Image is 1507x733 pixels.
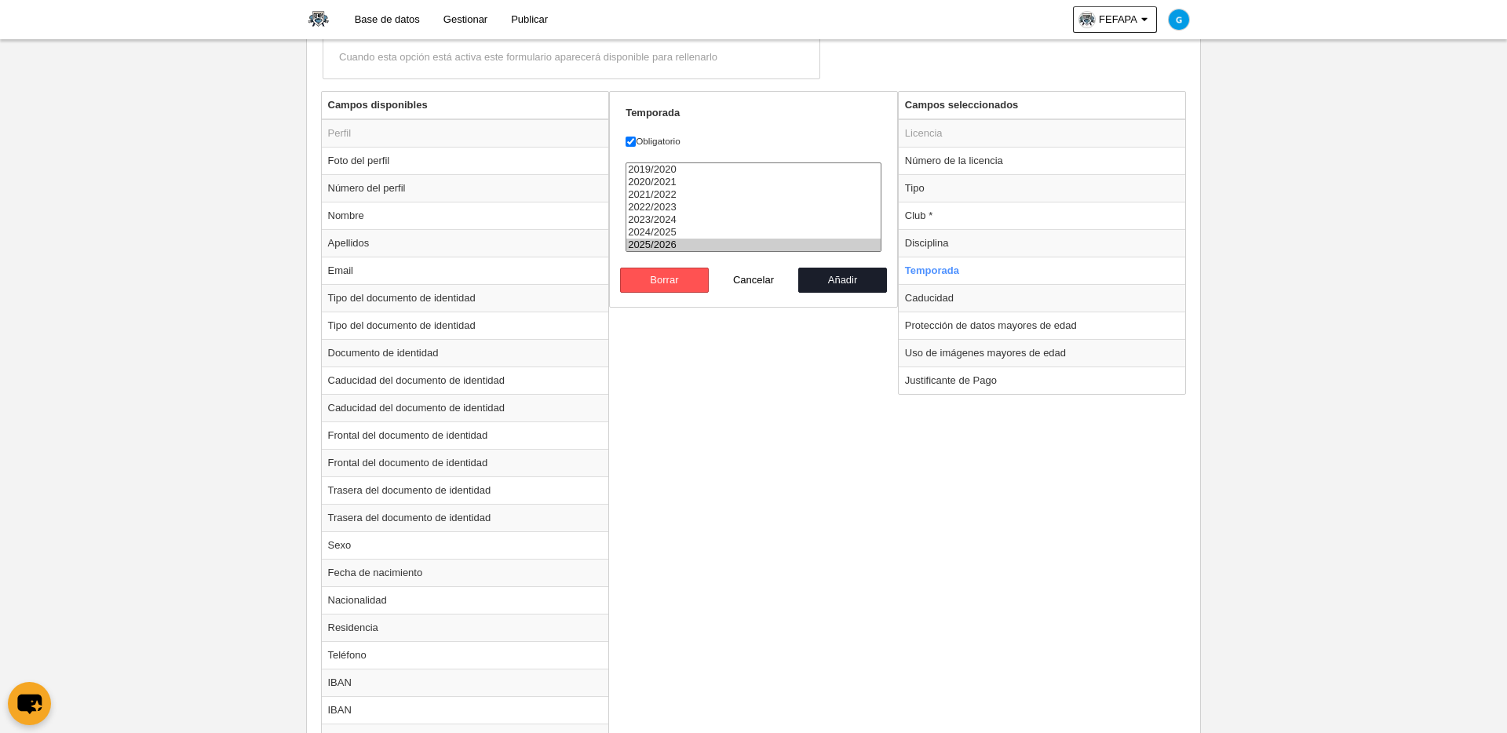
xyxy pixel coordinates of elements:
button: Borrar [620,268,710,293]
td: Caducidad [899,284,1186,312]
td: Nacionalidad [322,586,609,614]
td: Trasera del documento de identidad [322,476,609,504]
td: Fecha de nacimiento [322,559,609,586]
td: Frontal del documento de identidad [322,421,609,449]
td: Teléfono [322,641,609,669]
td: Perfil [322,119,609,148]
option: 2022/2023 [626,201,881,213]
label: Obligatorio [626,134,881,148]
button: Añadir [798,268,888,293]
td: IBAN [322,696,609,724]
td: Residencia [322,614,609,641]
td: Disciplina [899,229,1186,257]
option: 2024/2025 [626,226,881,239]
td: Foto del perfil [322,147,609,174]
td: Tipo [899,174,1186,202]
td: IBAN [322,669,609,696]
th: Campos seleccionados [899,92,1186,119]
td: Número del perfil [322,174,609,202]
span: FEFAPA [1099,12,1137,27]
td: Justificante de Pago [899,366,1186,394]
a: FEFAPA [1073,6,1157,33]
img: c2l6ZT0zMHgzMCZmcz05JnRleHQ9RyZiZz0wMzliZTU%3D.png [1169,9,1189,30]
option: 2025/2026 [626,239,881,251]
td: Número de la licencia [899,147,1186,174]
th: Campos disponibles [322,92,609,119]
td: Nombre [322,202,609,229]
td: Caducidad del documento de identidad [322,366,609,394]
td: Sexo [322,531,609,559]
option: 2021/2022 [626,188,881,201]
td: Protección de datos mayores de edad [899,312,1186,339]
strong: Temporada [626,107,680,119]
td: Apellidos [322,229,609,257]
td: Tipo del documento de identidad [322,284,609,312]
td: Club * [899,202,1186,229]
td: Licencia [899,119,1186,148]
td: Uso de imágenes mayores de edad [899,339,1186,366]
td: Trasera del documento de identidad [322,504,609,531]
button: chat-button [8,682,51,725]
button: Cancelar [709,268,798,293]
td: Temporada [899,257,1186,284]
td: Documento de identidad [322,339,609,366]
td: Frontal del documento de identidad [322,449,609,476]
td: Tipo del documento de identidad [322,312,609,339]
option: 2019/2020 [626,163,881,176]
option: 2020/2021 [626,176,881,188]
img: FEFAPA [307,9,330,28]
option: 2023/2024 [626,213,881,226]
img: OaThJ7yPnDSw.30x30.jpg [1079,12,1095,27]
td: Email [322,257,609,284]
td: Caducidad del documento de identidad [322,394,609,421]
input: Obligatorio [626,137,636,147]
div: Cuando esta opción está activa este formulario aparecerá disponible para rellenarlo [339,50,804,64]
